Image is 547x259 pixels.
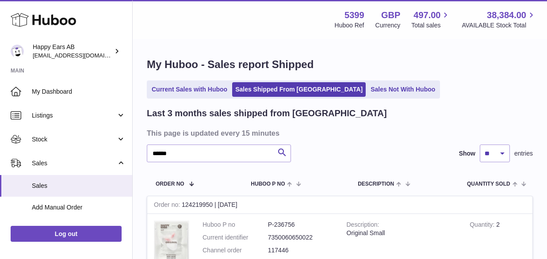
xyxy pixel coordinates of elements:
dt: Huboo P no [203,221,268,229]
span: AVAILABLE Stock Total [462,21,536,30]
span: [EMAIL_ADDRESS][DOMAIN_NAME] [33,52,130,59]
dd: 117446 [268,246,333,255]
span: Description [358,181,394,187]
a: 38,384.00 AVAILABLE Stock Total [462,9,536,30]
strong: GBP [381,9,400,21]
a: Sales Shipped From [GEOGRAPHIC_DATA] [232,82,366,97]
h3: This page is updated every 15 minutes [147,128,531,138]
span: Stock [32,135,116,144]
div: Huboo Ref [335,21,364,30]
span: 38,384.00 [487,9,526,21]
a: 497.00 Total sales [411,9,451,30]
dd: P-236756 [268,221,333,229]
img: 3pl@happyearsearplugs.com [11,45,24,58]
span: Total sales [411,21,451,30]
h1: My Huboo - Sales report Shipped [147,57,533,72]
span: Huboo P no [251,181,285,187]
span: Listings [32,111,116,120]
span: My Dashboard [32,88,126,96]
span: 497.00 [413,9,440,21]
div: Currency [375,21,401,30]
strong: 5399 [344,9,364,21]
span: Add Manual Order [32,203,126,212]
a: Current Sales with Huboo [149,82,230,97]
span: Order No [156,181,184,187]
strong: Order no [154,201,182,210]
strong: Quantity [470,221,496,230]
div: Happy Ears AB [33,43,112,60]
span: Sales [32,182,126,190]
h2: Last 3 months sales shipped from [GEOGRAPHIC_DATA] [147,107,387,119]
strong: Description [347,221,379,230]
a: Log out [11,226,122,242]
span: Quantity Sold [467,181,510,187]
span: entries [514,149,533,158]
label: Show [459,149,475,158]
dd: 7350060650022 [268,233,333,242]
dt: Current identifier [203,233,268,242]
dt: Channel order [203,246,268,255]
div: Original Small [347,229,457,237]
div: 124219950 | [DATE] [147,196,532,214]
span: Sales [32,159,116,168]
a: Sales Not With Huboo [367,82,438,97]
